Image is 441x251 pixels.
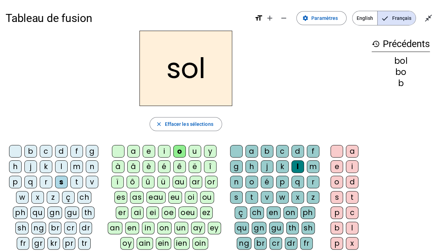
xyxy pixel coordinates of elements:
div: t [70,176,83,188]
div: ê [173,160,186,173]
div: en [267,206,281,219]
div: kr [47,237,60,250]
div: dr [285,237,297,250]
div: à [112,160,124,173]
div: ou [200,191,214,204]
div: ez [200,206,213,219]
div: x [31,191,44,204]
div: o [245,176,258,188]
div: g [86,145,98,158]
div: c [276,145,289,158]
div: z [307,191,319,204]
div: p [9,176,22,188]
div: oe [162,206,176,219]
h2: sol [139,31,232,106]
div: è [143,160,155,173]
div: u [189,145,201,158]
div: t [346,191,358,204]
div: v [261,191,273,204]
div: sh [15,222,29,234]
div: qu [235,222,249,234]
div: an [108,222,122,234]
div: j [261,160,273,173]
div: ç [235,206,247,219]
div: th [82,206,94,219]
div: x [346,237,358,250]
div: br [254,237,267,250]
div: ar [190,176,202,188]
div: û [142,176,154,188]
div: z [47,191,59,204]
div: ng [31,222,46,234]
div: gu [65,206,79,219]
mat-button-toggle-group: Language selection [352,11,416,25]
div: ey [208,222,221,234]
div: au [173,176,187,188]
div: w [276,191,289,204]
div: i [158,145,170,158]
div: f [307,145,319,158]
div: q [291,176,304,188]
div: oeu [178,206,197,219]
div: eu [168,191,182,204]
div: fr [17,237,29,250]
div: i [346,160,358,173]
div: ch [250,206,264,219]
div: a [245,145,258,158]
div: f [70,145,83,158]
div: p [330,206,343,219]
div: a [127,145,140,158]
div: n [86,160,98,173]
div: ien [174,237,190,250]
span: Français [378,11,416,25]
div: in [142,222,154,234]
div: r [307,176,319,188]
div: en [125,222,139,234]
div: ay [191,222,205,234]
div: ain [137,237,153,250]
div: on [157,222,172,234]
div: w [16,191,29,204]
div: j [24,160,37,173]
div: c [346,206,358,219]
div: l [291,160,304,173]
div: cr [269,237,282,250]
div: gr [32,237,45,250]
div: oin [192,237,208,250]
div: g [230,160,243,173]
div: fr [300,237,313,250]
div: p [330,237,343,250]
div: s [55,176,68,188]
div: un [174,222,188,234]
div: bol [372,57,430,65]
mat-icon: history [372,40,380,48]
div: é [261,176,273,188]
div: eau [146,191,166,204]
div: â [127,160,140,173]
div: ç [62,191,75,204]
mat-icon: settings [302,15,309,21]
div: dr [79,222,92,234]
div: gu [269,222,283,234]
div: ï [111,176,124,188]
div: b [24,145,37,158]
div: or [205,176,218,188]
div: sh [302,222,315,234]
div: é [158,160,170,173]
div: es [114,191,127,204]
div: s [330,191,343,204]
div: b [372,79,430,88]
div: a [346,145,358,158]
div: d [291,145,304,158]
div: br [49,222,61,234]
div: ch [77,191,91,204]
div: on [283,206,298,219]
mat-icon: close [155,121,162,127]
div: q [24,176,37,188]
div: ë [189,160,201,173]
div: bo [372,68,430,76]
div: d [55,145,68,158]
div: cr [64,222,77,234]
div: l [55,160,68,173]
div: k [40,160,52,173]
